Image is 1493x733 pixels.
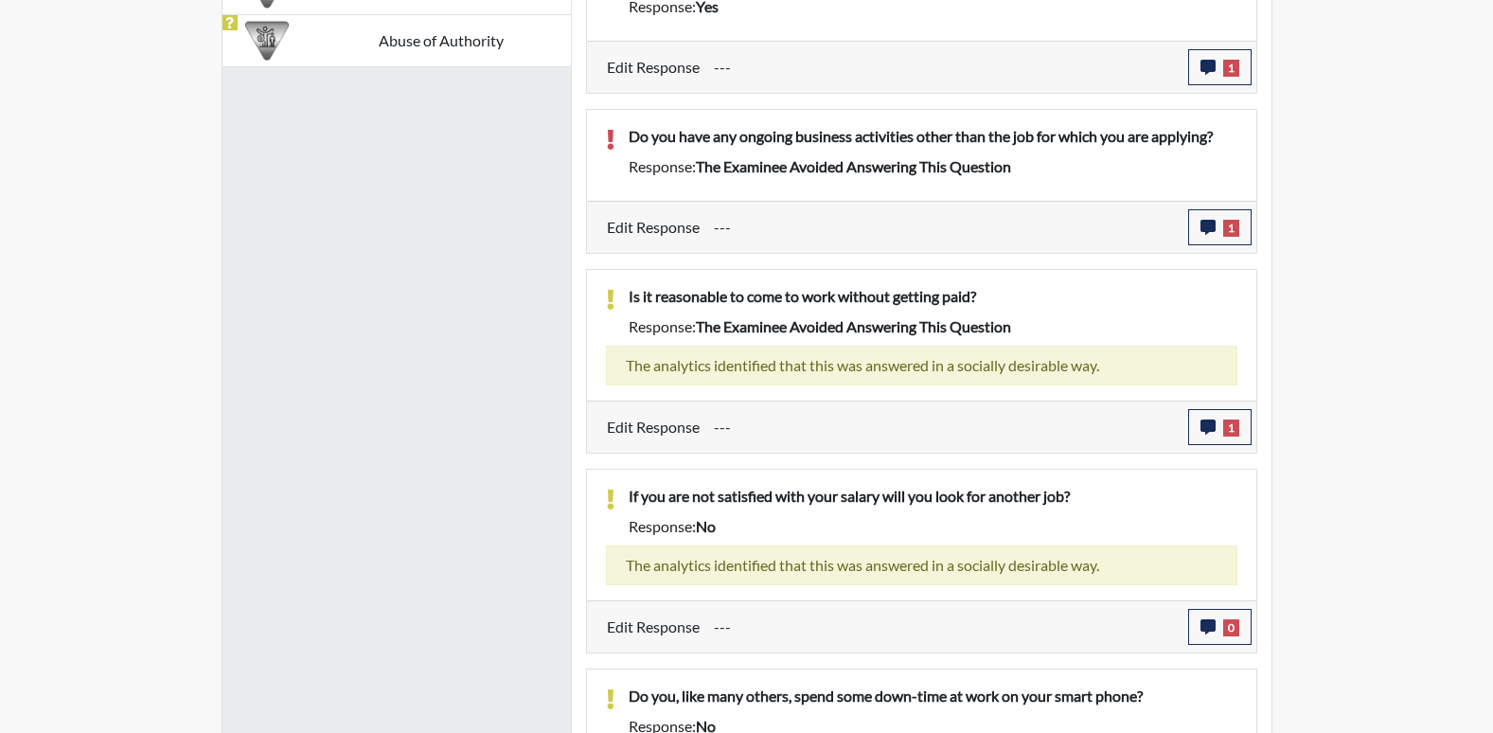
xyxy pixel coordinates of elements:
[614,315,1252,338] div: Response:
[607,49,700,85] label: Edit Response
[614,155,1252,178] div: Response:
[1223,619,1239,636] span: 0
[1223,420,1239,437] span: 1
[629,125,1237,148] p: Do you have any ongoing business activities other than the job for which you are applying?
[696,317,1011,335] span: The examinee avoided answering this question
[700,609,1188,645] div: Update the test taker's response, the change might impact the score
[1188,49,1252,85] button: 1
[629,285,1237,308] p: Is it reasonable to come to work without getting paid?
[629,685,1237,707] p: Do you, like many others, spend some down-time at work on your smart phone?
[607,609,700,645] label: Edit Response
[606,346,1237,385] div: The analytics identified that this was answered in a socially desirable way.
[607,209,700,245] label: Edit Response
[1188,609,1252,645] button: 0
[607,409,700,445] label: Edit Response
[696,517,716,535] span: no
[1188,409,1252,445] button: 1
[1223,60,1239,77] span: 1
[245,19,289,63] img: CATEGORY%20ICON-01.94e51fac.png
[1188,209,1252,245] button: 1
[1223,220,1239,237] span: 1
[606,545,1237,585] div: The analytics identified that this was answered in a socially desirable way.
[700,209,1188,245] div: Update the test taker's response, the change might impact the score
[700,409,1188,445] div: Update the test taker's response, the change might impact the score
[311,14,571,66] td: Abuse of Authority
[614,515,1252,538] div: Response:
[629,485,1237,508] p: If you are not satisfied with your salary will you look for another job?
[696,157,1011,175] span: The examinee avoided answering this question
[700,49,1188,85] div: Update the test taker's response, the change might impact the score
